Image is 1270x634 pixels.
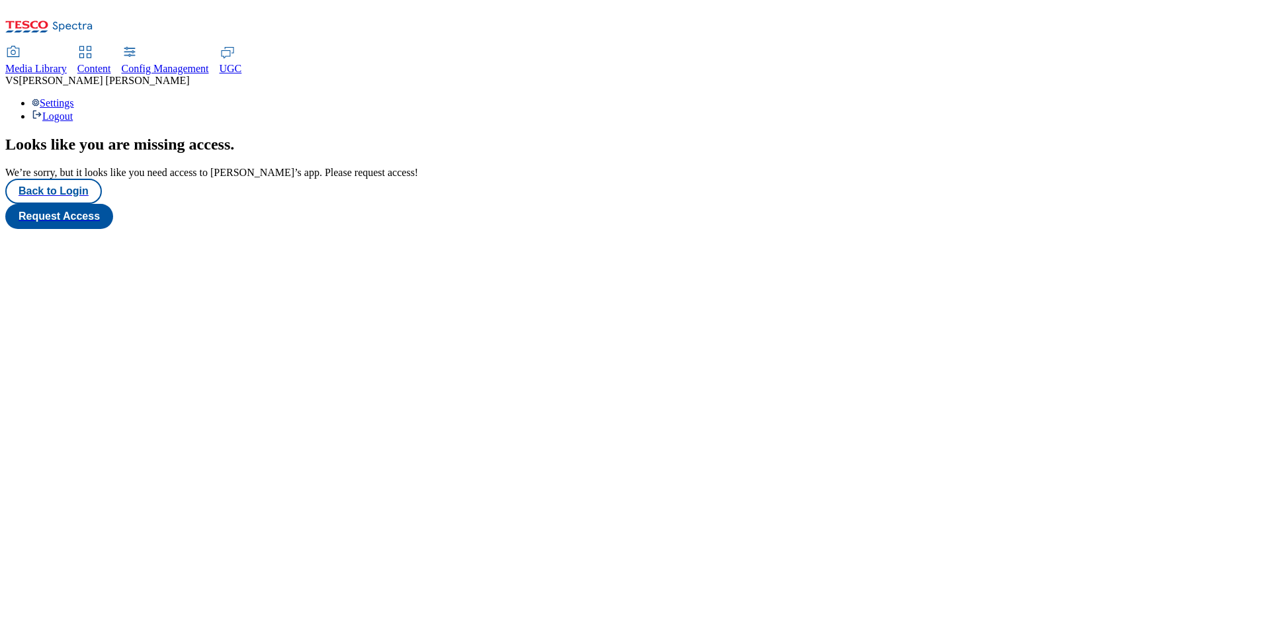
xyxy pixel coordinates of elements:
span: . [230,136,234,153]
a: Content [77,47,111,75]
div: We’re sorry, but it looks like you need access to [PERSON_NAME]’s app. Please request access! [5,167,1265,179]
a: Config Management [122,47,209,75]
span: UGC [220,63,242,74]
a: Request Access [5,204,1265,229]
a: Back to Login [5,179,1265,204]
a: Media Library [5,47,67,75]
span: Content [77,63,111,74]
span: [PERSON_NAME] [PERSON_NAME] [19,75,189,86]
a: Settings [32,97,74,109]
h2: Looks like you are missing access [5,136,1265,154]
span: Media Library [5,63,67,74]
a: Logout [32,111,73,122]
a: UGC [220,47,242,75]
button: Back to Login [5,179,102,204]
span: VS [5,75,19,86]
button: Request Access [5,204,113,229]
span: Config Management [122,63,209,74]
